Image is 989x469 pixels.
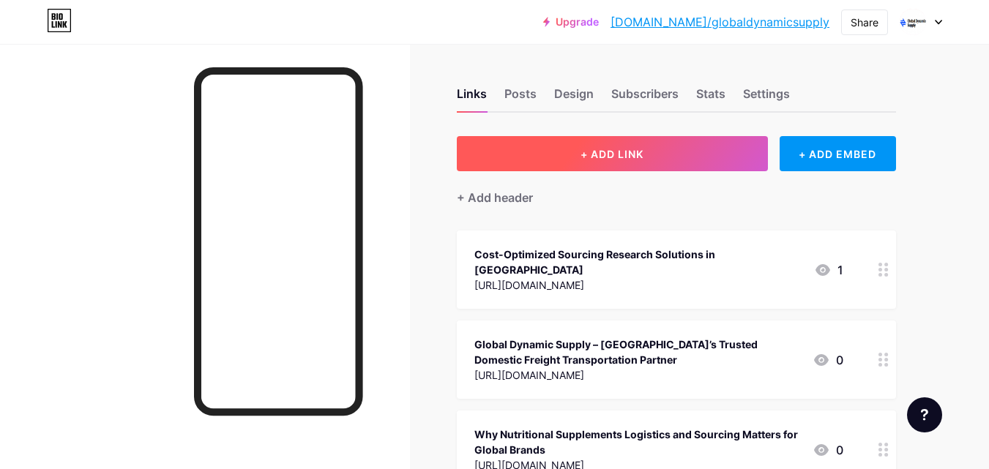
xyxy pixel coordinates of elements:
div: Stats [696,85,725,111]
div: Posts [504,85,537,111]
div: Global Dynamic Supply – [GEOGRAPHIC_DATA]’s Trusted Domestic Freight Transportation Partner [474,337,801,367]
span: + ADD LINK [581,148,643,160]
div: 0 [813,441,843,459]
div: Design [554,85,594,111]
div: 0 [813,351,843,369]
div: [URL][DOMAIN_NAME] [474,367,801,383]
div: Cost-Optimized Sourcing Research Solutions in [GEOGRAPHIC_DATA] [474,247,802,277]
div: Links [457,85,487,111]
div: Settings [743,85,790,111]
button: + ADD LINK [457,136,768,171]
div: + ADD EMBED [780,136,896,171]
div: [URL][DOMAIN_NAME] [474,277,802,293]
img: globaldynamicsupply [899,8,927,36]
div: Share [851,15,878,30]
div: 1 [814,261,843,279]
div: Subscribers [611,85,679,111]
a: [DOMAIN_NAME]/globaldynamicsupply [611,13,829,31]
div: Why Nutritional Supplements Logistics and Sourcing Matters for Global Brands [474,427,801,457]
div: + Add header [457,189,533,206]
a: Upgrade [543,16,599,28]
